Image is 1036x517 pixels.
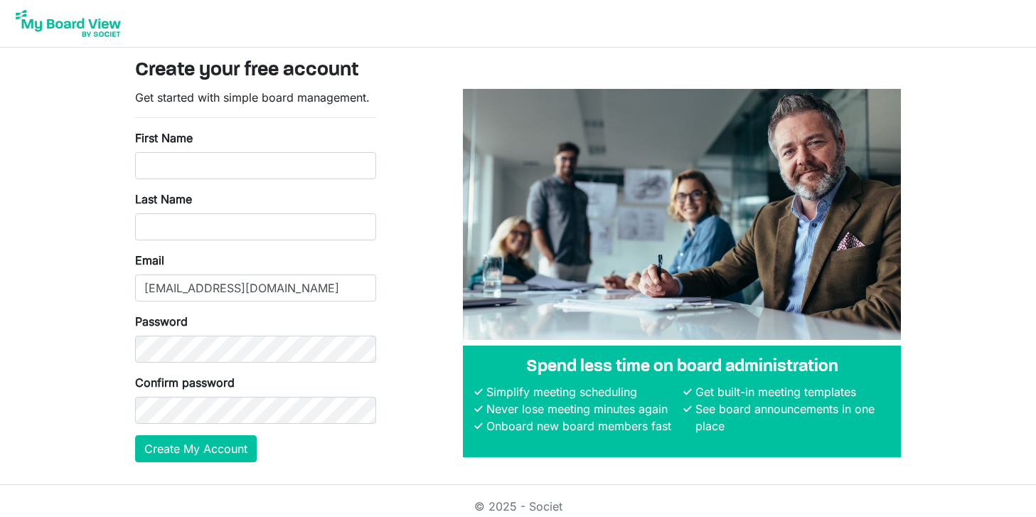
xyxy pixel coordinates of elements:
img: A photograph of board members sitting at a table [463,89,901,340]
img: My Board View Logo [11,6,125,41]
label: Last Name [135,191,192,208]
li: Onboard new board members fast [483,417,680,435]
h4: Spend less time on board administration [474,357,890,378]
li: See board announcements in one place [692,400,890,435]
li: Never lose meeting minutes again [483,400,680,417]
li: Get built-in meeting templates [692,383,890,400]
a: © 2025 - Societ [474,499,562,513]
span: Get started with simple board management. [135,90,370,105]
h3: Create your free account [135,59,902,83]
label: Password [135,313,188,330]
label: First Name [135,129,193,146]
li: Simplify meeting scheduling [483,383,680,400]
label: Email [135,252,164,269]
label: Confirm password [135,374,235,391]
button: Create My Account [135,435,257,462]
